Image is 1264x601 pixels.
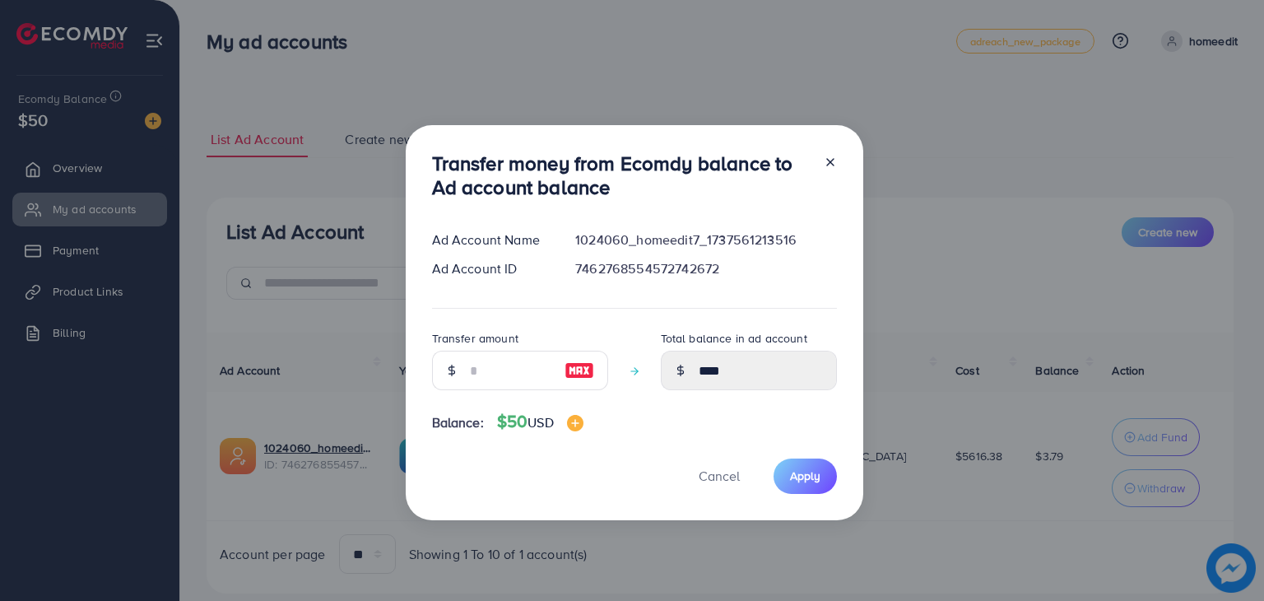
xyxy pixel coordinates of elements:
label: Transfer amount [432,330,518,347]
button: Apply [774,459,837,494]
label: Total balance in ad account [661,330,807,347]
span: Cancel [699,467,740,485]
div: Ad Account Name [419,231,563,249]
div: Ad Account ID [419,259,563,278]
div: 1024060_homeedit7_1737561213516 [562,231,849,249]
div: 7462768554572742672 [562,259,849,278]
span: Apply [790,468,820,484]
button: Cancel [678,459,760,494]
img: image [567,415,583,431]
h3: Transfer money from Ecomdy balance to Ad account balance [432,151,811,199]
h4: $50 [497,412,583,432]
span: USD [527,413,553,431]
img: image [565,361,594,380]
span: Balance: [432,413,484,432]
